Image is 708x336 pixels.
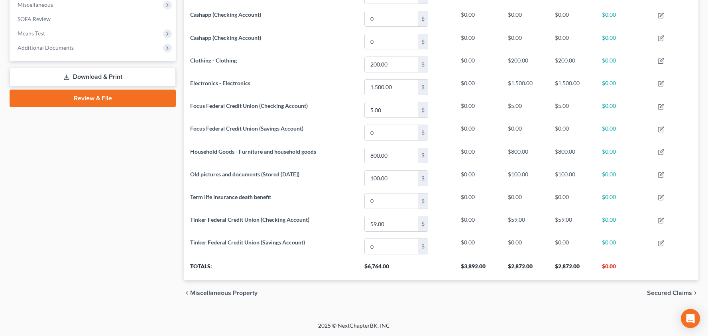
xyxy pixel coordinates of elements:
[454,53,501,76] td: $0.00
[501,53,549,76] td: $200.00
[647,290,692,296] span: Secured Claims
[549,189,596,212] td: $0.00
[190,148,316,155] span: Household Goods - Furniture and household goods
[596,76,651,98] td: $0.00
[365,125,418,140] input: 0.00
[190,290,258,296] span: Miscellaneous Property
[418,102,428,117] div: $
[418,57,428,72] div: $
[549,98,596,121] td: $5.00
[418,80,428,95] div: $
[454,235,501,258] td: $0.00
[365,216,418,231] input: 0.00
[596,144,651,167] td: $0.00
[596,98,651,121] td: $0.00
[681,309,700,328] div: Open Intercom Messenger
[11,12,176,26] a: SOFA Review
[596,167,651,189] td: $0.00
[692,290,698,296] i: chevron_right
[549,258,596,280] th: $2,872.00
[647,290,698,296] button: Secured Claims chevron_right
[454,76,501,98] td: $0.00
[18,44,74,51] span: Additional Documents
[501,8,549,30] td: $0.00
[596,258,651,280] th: $0.00
[454,167,501,189] td: $0.00
[454,30,501,53] td: $0.00
[501,258,549,280] th: $2,872.00
[365,80,418,95] input: 0.00
[418,125,428,140] div: $
[190,193,271,200] span: Term life insurance death benefit
[454,144,501,167] td: $0.00
[365,102,418,117] input: 0.00
[190,11,261,18] span: Cashapp (Checking Account)
[549,167,596,189] td: $100.00
[18,16,51,22] span: SOFA Review
[549,53,596,76] td: $200.00
[365,193,418,209] input: 0.00
[596,189,651,212] td: $0.00
[418,171,428,186] div: $
[501,189,549,212] td: $0.00
[418,34,428,49] div: $
[190,34,261,41] span: Cashapp (Checking Account)
[10,68,176,86] a: Download & Print
[418,11,428,26] div: $
[365,34,418,49] input: 0.00
[18,30,45,37] span: Means Test
[365,57,418,72] input: 0.00
[190,57,237,64] span: Clothing - Clothing
[190,125,303,132] span: Focus Federal Credit Union (Savings Account)
[454,189,501,212] td: $0.00
[549,8,596,30] td: $0.00
[549,144,596,167] td: $800.00
[190,80,250,86] span: Electronics - Electronics
[596,121,651,144] td: $0.00
[418,216,428,231] div: $
[10,90,176,107] a: Review & File
[454,212,501,235] td: $0.00
[596,30,651,53] td: $0.00
[596,53,651,76] td: $0.00
[501,144,549,167] td: $800.00
[501,121,549,144] td: $0.00
[549,76,596,98] td: $1,500.00
[501,167,549,189] td: $100.00
[190,102,308,109] span: Focus Federal Credit Union (Checking Account)
[501,30,549,53] td: $0.00
[184,258,358,280] th: Totals:
[365,239,418,254] input: 0.00
[549,212,596,235] td: $59.00
[596,8,651,30] td: $0.00
[418,193,428,209] div: $
[454,8,501,30] td: $0.00
[549,121,596,144] td: $0.00
[454,258,501,280] th: $3,892.00
[454,98,501,121] td: $0.00
[418,239,428,254] div: $
[549,235,596,258] td: $0.00
[190,216,309,223] span: Tinker Federal Credit Union (Checking Account)
[190,171,299,178] span: Old pictures and documents (Stored [DATE])
[127,322,581,336] div: 2025 © NextChapterBK, INC
[501,98,549,121] td: $5.00
[501,235,549,258] td: $0.00
[365,148,418,163] input: 0.00
[454,121,501,144] td: $0.00
[184,290,258,296] button: chevron_left Miscellaneous Property
[365,11,418,26] input: 0.00
[18,1,53,8] span: Miscellaneous
[365,171,418,186] input: 0.00
[501,212,549,235] td: $59.00
[358,258,454,280] th: $6,764.00
[184,290,190,296] i: chevron_left
[190,239,305,246] span: Tinker Federal Credit Union (Savings Account)
[596,235,651,258] td: $0.00
[418,148,428,163] div: $
[501,76,549,98] td: $1,500.00
[549,30,596,53] td: $0.00
[596,212,651,235] td: $0.00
